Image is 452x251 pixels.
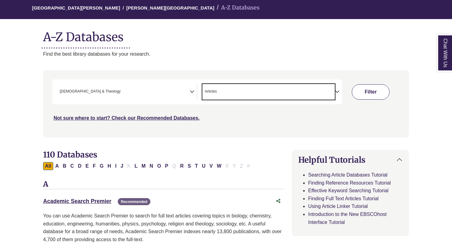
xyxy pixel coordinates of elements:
button: Filter Results U [200,162,208,170]
button: Share this database [272,195,284,207]
a: Searching Article Databases Tutorial [308,172,387,177]
li: Articles [202,89,217,94]
span: Recommended [118,198,150,205]
button: Filter Results W [215,162,223,170]
textarea: Search [122,90,125,95]
button: Filter Results C [69,162,76,170]
button: Filter Results N [148,162,155,170]
button: Helpful Tutorials [292,150,409,169]
p: You can use Academic Search Premier to search for full text articles covering topics in biology, ... [43,212,284,243]
button: Filter Results O [155,162,163,170]
button: All [43,162,53,170]
a: Effective Keyword Searching Tutorial [308,188,388,193]
button: Filter Results P [163,162,170,170]
button: Filter Results H [106,162,113,170]
a: Finding Reference Resources Tutorial [308,180,391,185]
button: Filter Results I [113,162,118,170]
a: [GEOGRAPHIC_DATA][PERSON_NAME] [32,4,120,10]
span: Articles [205,89,217,94]
a: Finding Full Text Articles Tutorial [308,196,379,201]
a: Using Article Linker Tutorial [308,204,368,209]
button: Filter Results F [91,162,98,170]
li: Bible & Theology [57,89,121,94]
button: Filter Results R [178,162,186,170]
div: Alpha-list to filter by first letter of database name [43,163,252,168]
a: [PERSON_NAME][GEOGRAPHIC_DATA] [126,4,214,10]
a: Academic Search Premier [43,198,111,204]
h3: A [43,180,284,189]
p: Find the best library databases for your research. [43,50,409,58]
h1: A-Z Databases [43,25,409,44]
button: Filter Results L [133,162,139,170]
button: Filter Results M [140,162,147,170]
a: Introduction to the New EBSCOhost Interface Tutorial [308,212,387,225]
button: Filter Results B [61,162,68,170]
nav: Search filters [43,70,409,137]
button: Filter Results E [84,162,91,170]
button: Filter Results T [193,162,200,170]
button: Filter Results A [54,162,61,170]
button: Submit for Search Results [352,84,390,100]
span: 110 Databases [43,149,97,160]
span: [DEMOGRAPHIC_DATA] & Theology [60,89,121,94]
li: A-Z Databases [214,3,260,12]
button: Filter Results D [76,162,83,170]
a: Not sure where to start? Check our Recommended Databases. [54,115,200,121]
textarea: Search [218,90,221,95]
button: Filter Results S [186,162,193,170]
button: Filter Results V [208,162,215,170]
button: Filter Results G [98,162,105,170]
button: Filter Results J [119,162,125,170]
